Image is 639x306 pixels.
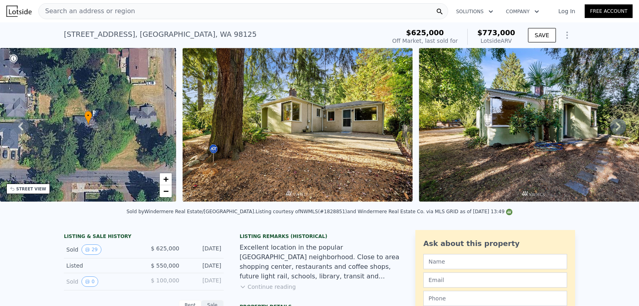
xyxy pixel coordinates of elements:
[240,243,399,281] div: Excellent location in the popular [GEOGRAPHIC_DATA] neighborhood. Close to area shopping center, ...
[163,174,169,184] span: +
[549,7,585,15] a: Log In
[81,276,98,287] button: View historical data
[240,283,296,291] button: Continue reading
[66,244,137,255] div: Sold
[186,262,221,270] div: [DATE]
[559,27,575,43] button: Show Options
[151,245,179,252] span: $ 625,000
[506,209,512,215] img: NWMLS Logo
[585,4,633,18] a: Free Account
[183,48,412,202] img: Sale: 118569077 Parcel: 97801563
[160,185,172,197] a: Zoom out
[84,111,92,125] div: •
[151,262,179,269] span: $ 550,000
[186,276,221,287] div: [DATE]
[66,262,137,270] div: Listed
[84,112,92,119] span: •
[81,244,101,255] button: View historical data
[16,186,46,192] div: STREET VIEW
[64,233,224,241] div: LISTING & SALE HISTORY
[423,254,567,269] input: Name
[423,291,567,306] input: Phone
[500,4,546,19] button: Company
[39,6,135,16] span: Search an address or region
[477,28,515,37] span: $773,000
[256,209,512,214] div: Listing courtesy of NWMLS (#1828851) and Windermere Real Estate Co. via MLS GRID as of [DATE] 13:49
[6,6,32,17] img: Lotside
[240,233,399,240] div: Listing Remarks (Historical)
[392,37,458,45] div: Off Market, last sold for
[406,28,444,37] span: $625,000
[423,272,567,288] input: Email
[528,28,556,42] button: SAVE
[423,238,567,249] div: Ask about this property
[66,276,137,287] div: Sold
[186,244,221,255] div: [DATE]
[477,37,515,45] div: Lotside ARV
[127,209,256,214] div: Sold by Windermere Real Estate/[GEOGRAPHIC_DATA] .
[64,29,257,40] div: [STREET_ADDRESS] , [GEOGRAPHIC_DATA] , WA 98125
[160,173,172,185] a: Zoom in
[163,186,169,196] span: −
[450,4,500,19] button: Solutions
[151,277,179,284] span: $ 100,000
